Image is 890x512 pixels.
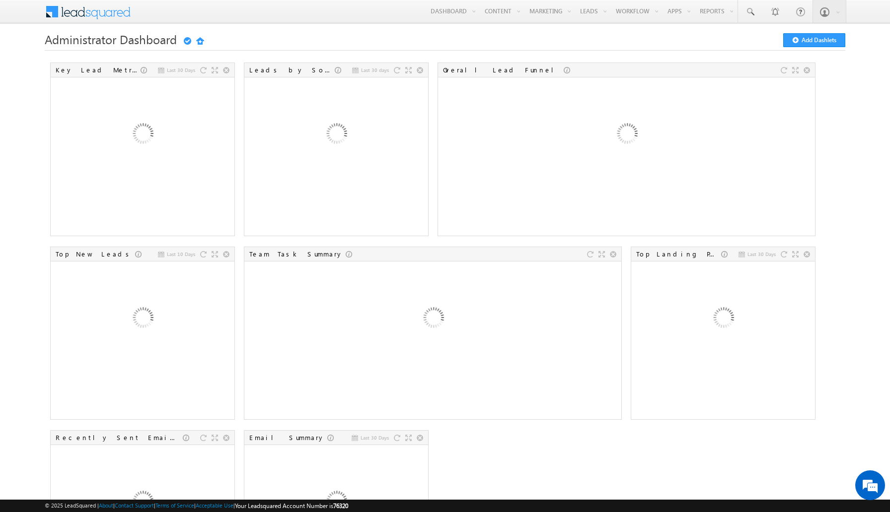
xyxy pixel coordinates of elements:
[783,33,845,47] button: Add Dashlets
[155,502,194,509] a: Terms of Service
[99,502,113,509] a: About
[249,65,335,74] div: Leads by Sources
[669,266,776,373] img: Loading...
[56,433,183,442] div: Recently Sent Email Campaigns
[89,266,196,373] img: Loading...
[235,502,348,510] span: Your Leadsquared Account Number is
[56,65,141,74] div: Key Lead Metrics
[443,65,564,74] div: Overall Lead Funnel
[379,266,486,373] img: Loading...
[361,65,389,74] span: Last 30 days
[56,250,135,258] div: Top New Leads
[45,501,348,511] span: © 2025 LeadSquared | | | | |
[196,502,233,509] a: Acceptable Use
[115,502,154,509] a: Contact Support
[249,250,346,258] div: Team Task Summary
[167,250,195,258] span: Last 10 Days
[89,82,196,189] img: Loading...
[361,433,389,442] span: Last 30 Days
[333,502,348,510] span: 76320
[747,250,776,258] span: Last 30 Days
[636,250,721,258] div: Top Landing Pages
[283,82,389,189] img: Loading...
[45,31,177,47] span: Administrator Dashboard
[249,433,327,442] div: Email Summary
[167,65,195,74] span: Last 30 Days
[573,82,680,189] img: Loading...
